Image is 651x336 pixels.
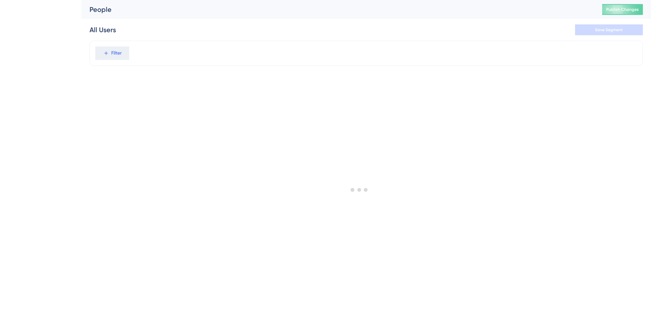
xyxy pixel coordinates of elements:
button: Save Segment [575,24,643,35]
button: Publish Changes [602,4,643,15]
div: People [90,5,585,14]
span: Save Segment [595,27,623,33]
span: Publish Changes [606,7,639,12]
div: All Users [90,25,116,35]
